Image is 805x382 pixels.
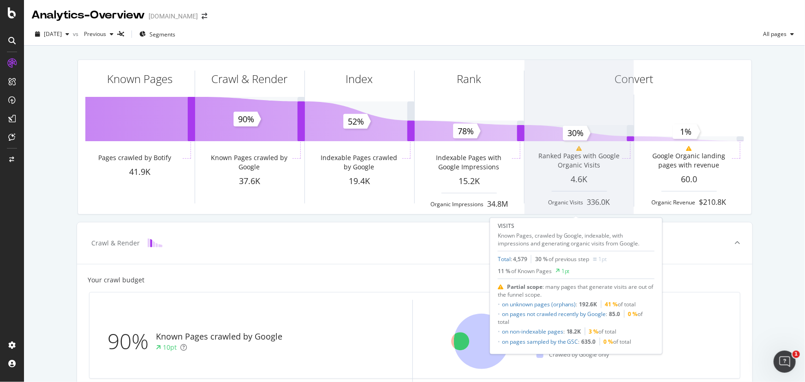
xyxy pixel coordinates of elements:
a: on non-indexable pages [502,328,563,335]
div: 11 % [498,267,552,275]
b: 192.6K [579,300,597,308]
div: Organic Impressions [430,200,483,208]
div: Crawl & Render [212,71,288,87]
div: Known Pages, crawled by Google, indexable, with impressions and generating organic visits from Go... [498,232,655,247]
span: of Known Pages [511,267,552,275]
div: 30 % [535,255,590,263]
button: [DATE] [31,27,73,42]
div: [DOMAIN_NAME] [149,12,198,21]
span: 0 % [604,337,614,345]
button: Segments [136,27,179,42]
span: of previous step [549,255,590,263]
div: VISITS [498,222,655,230]
a: on unknown pages (orphans) [502,300,576,308]
b: 18.2K [566,328,581,335]
div: Known Pages crawled by Google [156,331,283,343]
a: on pages sampled by the GSC [502,337,578,345]
div: Indexable Pages crawled by Google [318,153,400,172]
span: 0 % [628,310,638,318]
img: Equal [593,258,597,261]
b: 85.0 [609,310,620,318]
span: Previous [80,30,106,38]
div: arrow-right-arrow-left [202,13,207,19]
div: Your crawl budget [88,275,145,285]
span: of total [579,300,636,308]
div: 34.8M [487,199,508,209]
div: : [498,255,527,263]
span: 3 % [589,328,599,335]
a: Total [498,255,511,263]
div: Crawl & Render [92,239,140,248]
div: Rank [457,71,482,87]
a: on pages not crawled recently by Google [502,310,606,318]
div: Pages crawled by Botify [98,153,171,162]
div: Crawled by Google only [537,351,609,358]
div: 90% [108,326,156,357]
img: block-icon [148,239,162,247]
li: : [498,328,655,337]
div: 37.6K [195,175,304,187]
div: 41.9K [85,166,195,178]
div: 10pt [163,343,177,352]
span: All pages [759,30,787,38]
li: : [498,310,655,328]
span: 41 % [605,300,618,308]
span: : many pages that generate visits are out of the funnel scope. [498,283,654,298]
button: All pages [759,27,798,42]
button: Previous [80,27,117,42]
b: Partial scope [507,283,543,291]
li: : [498,337,655,345]
span: 1 [793,351,800,358]
div: Index [346,71,373,87]
span: of total [582,337,632,345]
b: 635.0 [582,337,596,345]
div: Analytics - Overview [31,7,145,23]
div: 1pt [561,267,570,275]
div: 15.2K [415,175,524,187]
li: : [498,300,655,310]
span: 2025 Aug. 11th [44,30,62,38]
div: Indexable Pages with Google Impressions [428,153,510,172]
div: 19.4K [305,175,414,187]
div: 1pt [599,255,607,263]
span: vs [73,30,80,38]
span: Segments [149,30,175,38]
span: of total [566,328,617,335]
iframe: Intercom live chat [774,351,796,373]
div: Known Pages [107,71,173,87]
span: of total [498,310,643,326]
div: Known Pages crawled by Google [208,153,291,172]
span: 4,579 [513,255,527,263]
